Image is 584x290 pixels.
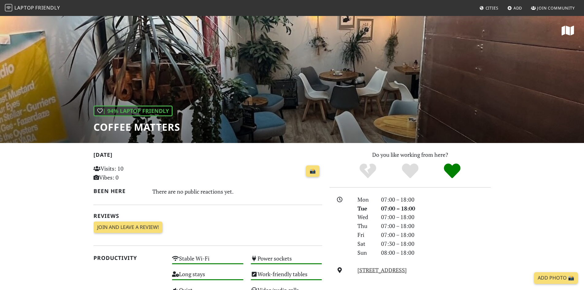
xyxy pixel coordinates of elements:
span: Add [513,5,522,11]
div: Tue [354,204,377,213]
span: Join Community [537,5,575,11]
h1: Coffee Matters [94,121,180,133]
p: Do you like working from here? [330,150,491,159]
div: Fri [354,230,377,239]
a: [STREET_ADDRESS] [357,266,407,274]
a: Join Community [529,2,577,14]
h2: Been here [94,188,145,194]
div: Long stays [168,269,247,285]
p: Visits: 10 Vibes: 0 [94,164,165,182]
div: 07:00 – 18:00 [377,230,494,239]
div: Mon [354,195,377,204]
h2: Reviews [94,213,322,219]
div: Yes [389,163,431,180]
div: Definitely! [431,163,473,180]
h2: [DATE] [94,152,322,160]
a: Add Photo 📸 [534,272,578,284]
div: | 94% Laptop Friendly [94,106,173,116]
a: LaptopFriendly LaptopFriendly [5,3,60,14]
span: Friendly [35,4,60,11]
div: Stable Wi-Fi [168,253,247,269]
span: Cities [486,5,498,11]
a: Cities [477,2,501,14]
a: Join and leave a review! [94,222,162,233]
div: Wed [354,213,377,222]
div: There are no public reactions yet. [152,187,322,196]
div: 07:00 – 18:00 [377,213,494,222]
div: 07:00 – 18:00 [377,222,494,230]
a: 📸 [306,165,319,177]
span: Laptop [14,4,34,11]
div: 07:00 – 18:00 [377,204,494,213]
div: Thu [354,222,377,230]
div: 07:00 – 18:00 [377,195,494,204]
div: 07:30 – 18:00 [377,239,494,248]
div: Work-friendly tables [247,269,326,285]
div: 08:00 – 18:00 [377,248,494,257]
h2: Productivity [94,255,165,261]
div: Power sockets [247,253,326,269]
div: Sat [354,239,377,248]
div: No [347,163,389,180]
img: LaptopFriendly [5,4,12,11]
a: Add [505,2,525,14]
div: Sun [354,248,377,257]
